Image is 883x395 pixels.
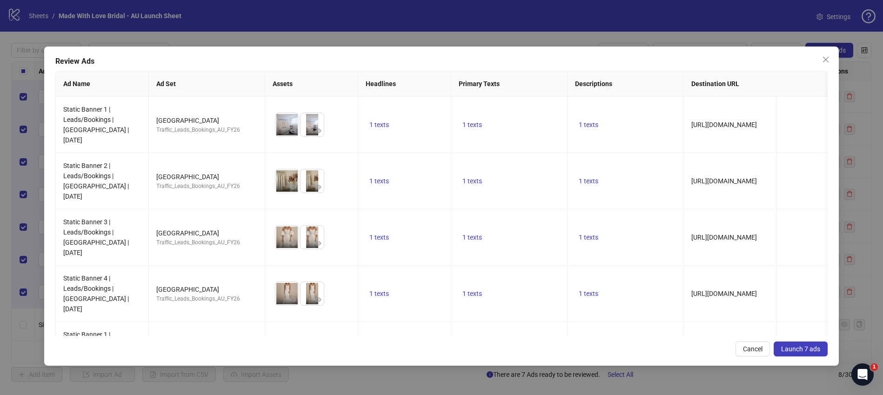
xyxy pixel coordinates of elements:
th: Primary Texts [451,71,568,97]
span: Static Banner 1 | Leads/Bookings | [GEOGRAPHIC_DATA] | [DATE] [63,331,129,369]
span: eye [290,127,296,134]
span: 1 texts [462,177,482,185]
div: Traffic_Leads_Bookings_AU_FY26 [156,182,257,191]
span: eye [290,240,296,247]
span: 1 texts [579,121,598,128]
button: 1 texts [366,175,393,187]
button: Close [818,52,833,67]
span: 1 texts [579,290,598,297]
th: Ad Set [149,71,265,97]
div: Traffic_Leads_Bookings_AU_FY26 [156,238,257,247]
span: eye [290,296,296,303]
img: Asset 1 [275,226,299,249]
img: Asset 1 [275,282,299,305]
img: Asset 2 [301,113,324,136]
span: 1 texts [369,290,389,297]
button: Preview [313,125,324,136]
span: [URL][DOMAIN_NAME] [691,121,757,128]
th: Assets [265,71,358,97]
span: [URL][DOMAIN_NAME] [691,177,757,185]
th: Headlines [358,71,451,97]
button: 1 texts [459,232,486,243]
img: Asset 2 [301,169,324,193]
button: Launch 7 ads [774,341,828,356]
span: 1 texts [462,121,482,128]
button: 1 texts [575,119,602,130]
button: 1 texts [366,288,393,299]
span: 1 texts [579,177,598,185]
span: [URL][DOMAIN_NAME] [691,234,757,241]
span: Cancel [743,345,763,353]
span: 1 texts [369,121,389,128]
span: [URL][DOMAIN_NAME] [691,290,757,297]
iframe: Intercom live chat [851,363,874,386]
img: Asset 2 [301,226,324,249]
button: 1 texts [575,288,602,299]
span: eye [315,127,321,134]
button: Preview [313,181,324,193]
button: 1 texts [575,232,602,243]
div: Traffic_Leads_Bookings_AU_FY26 [156,295,257,303]
button: Preview [288,294,299,305]
img: Asset 1 [275,113,299,136]
span: 1 [870,363,878,371]
span: eye [315,184,321,190]
span: Static Banner 3 | Leads/Bookings | [GEOGRAPHIC_DATA] | [DATE] [63,218,129,256]
span: eye [315,296,321,303]
span: eye [315,240,321,247]
span: 1 texts [369,234,389,241]
button: 1 texts [575,175,602,187]
th: Descriptions [568,71,684,97]
div: Traffic_Leads_Bookings_AU_FY26 [156,126,257,134]
span: 1 texts [462,290,482,297]
span: close [822,56,829,63]
span: 1 texts [462,234,482,241]
div: Review Ads [55,56,828,67]
div: [GEOGRAPHIC_DATA] [156,228,257,238]
button: Preview [313,238,324,249]
th: Destination URL [684,71,829,97]
th: Ad Name [56,71,149,97]
button: 1 texts [459,175,486,187]
button: 1 texts [459,119,486,130]
button: Preview [288,181,299,193]
span: Launch 7 ads [781,345,820,353]
span: 1 texts [579,234,598,241]
div: [GEOGRAPHIC_DATA] [156,172,257,182]
span: Static Banner 4 | Leads/Bookings | [GEOGRAPHIC_DATA] | [DATE] [63,274,129,313]
button: 1 texts [366,119,393,130]
span: 1 texts [369,177,389,185]
img: Asset 1 [275,169,299,193]
button: Preview [313,294,324,305]
button: 1 texts [366,232,393,243]
img: Asset 2 [301,282,324,305]
button: Cancel [736,341,770,356]
button: 1 texts [459,288,486,299]
button: Preview [288,238,299,249]
span: Static Banner 2 | Leads/Bookings | [GEOGRAPHIC_DATA] | [DATE] [63,162,129,200]
div: [GEOGRAPHIC_DATA] [156,115,257,126]
span: eye [290,184,296,190]
button: Preview [288,125,299,136]
div: [GEOGRAPHIC_DATA] [156,284,257,295]
span: Static Banner 1 | Leads/Bookings | [GEOGRAPHIC_DATA] | [DATE] [63,106,129,144]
